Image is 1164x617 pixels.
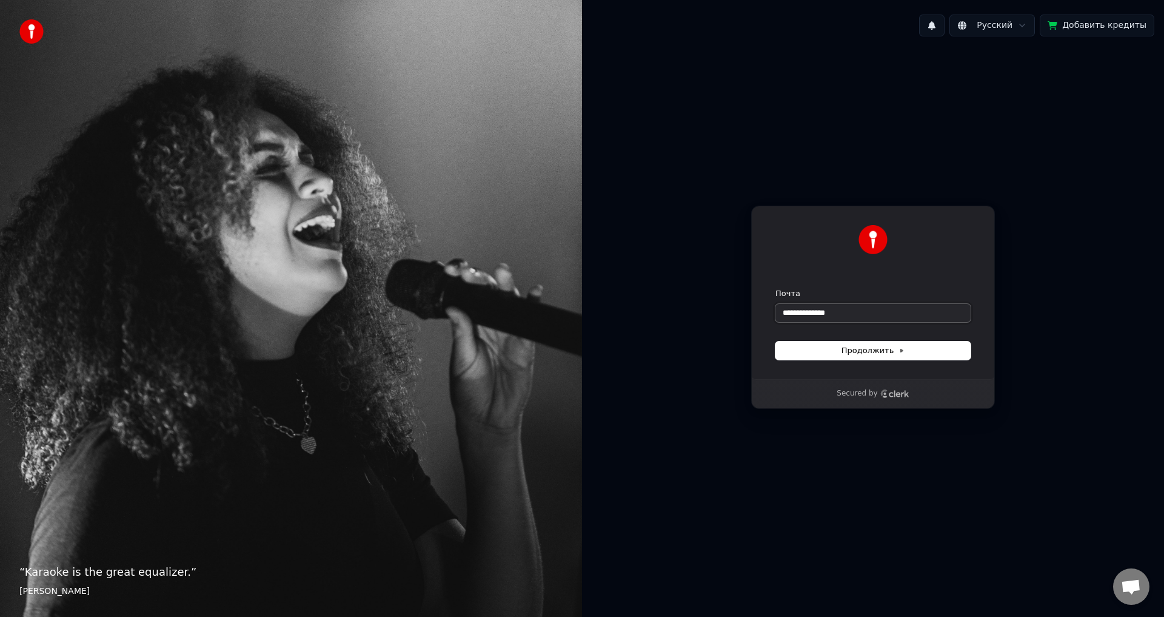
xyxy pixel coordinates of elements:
[775,342,971,360] button: Продолжить
[841,345,905,356] span: Продолжить
[880,389,909,398] a: Clerk logo
[19,19,44,44] img: youka
[1113,568,1149,605] a: Открытый чат
[19,564,563,581] p: “ Karaoke is the great equalizer. ”
[858,225,888,254] img: Youka
[775,288,800,299] label: Почта
[837,389,877,399] p: Secured by
[19,585,563,598] footer: [PERSON_NAME]
[1040,15,1154,36] button: Добавить кредиты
